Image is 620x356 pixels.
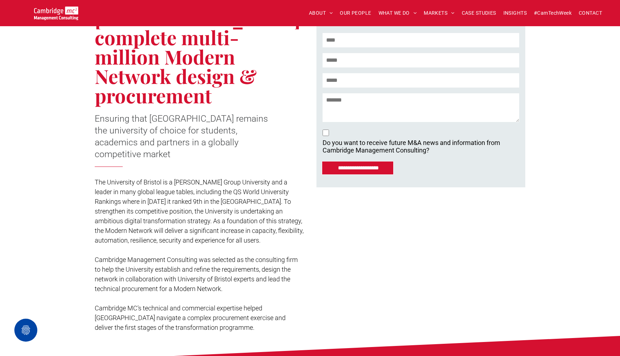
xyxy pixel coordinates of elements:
input: Do you want to receive future M&A news and information from Cambridge Management Consulting? Proc... [323,130,329,136]
span: Cambridge Management Consulting was selected as the consulting firm to help the University establ... [95,256,298,292]
p: Do you want to receive future M&A news and information from Cambridge Management Consulting? [323,139,500,154]
a: Your Business Transformed | Cambridge Management Consulting [34,8,78,15]
span: Ensuring that [GEOGRAPHIC_DATA] remains the university of choice for students, academics and part... [95,113,268,159]
img: Cambridge MC Logo, digital transformation [34,6,78,20]
a: CASE STUDIES [458,8,500,19]
a: MARKETS [420,8,458,19]
a: #CamTechWeek [530,8,575,19]
a: CONTACT [575,8,606,19]
span: Cambridge MC’s technical and commercial expertise helped [GEOGRAPHIC_DATA] navigate a complex pro... [95,304,286,331]
span: The University of Bristol is a [PERSON_NAME] Group University and a leader in many global league ... [95,178,304,244]
a: WHAT WE DO [375,8,421,19]
a: OUR PEOPLE [336,8,375,19]
a: ABOUT [305,8,337,19]
a: INSIGHTS [500,8,530,19]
